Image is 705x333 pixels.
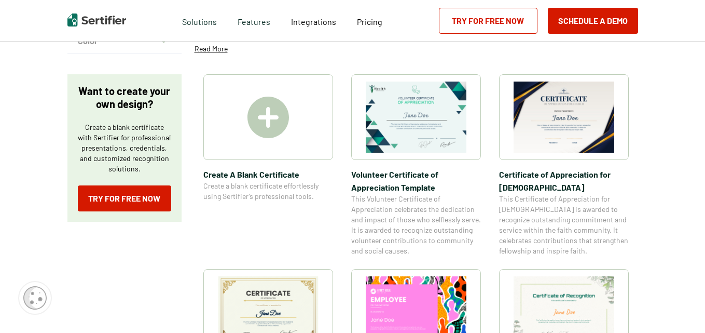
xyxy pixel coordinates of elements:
[67,14,126,26] img: Sertifier | Digital Credentialing Platform
[351,74,481,256] a: Volunteer Certificate of Appreciation TemplateVolunteer Certificate of Appreciation TemplateThis ...
[499,74,629,256] a: Certificate of Appreciation for Church​Certificate of Appreciation for [DEMOGRAPHIC_DATA]​This Ce...
[23,286,47,310] img: Cookie Popup Icon
[366,82,466,153] img: Volunteer Certificate of Appreciation Template
[499,194,629,256] span: This Certificate of Appreciation for [DEMOGRAPHIC_DATA] is awarded to recognize outstanding commi...
[78,85,171,111] p: Want to create your own design?
[203,168,333,181] span: Create A Blank Certificate
[182,14,217,27] span: Solutions
[357,17,382,26] span: Pricing
[291,14,336,27] a: Integrations
[514,82,614,153] img: Certificate of Appreciation for Church​
[653,283,705,333] iframe: Chat Widget
[203,181,333,202] span: Create a blank certificate effortlessly using Sertifier’s professional tools.
[195,44,228,54] p: Read More
[78,185,171,211] a: Try for Free Now
[439,8,537,34] a: Try for Free Now
[78,122,171,174] p: Create a blank certificate with Sertifier for professional presentations, credentials, and custom...
[357,14,382,27] a: Pricing
[291,17,336,26] span: Integrations
[247,97,289,138] img: Create A Blank Certificate
[499,168,629,194] span: Certificate of Appreciation for [DEMOGRAPHIC_DATA]​
[238,14,270,27] span: Features
[351,194,481,256] span: This Volunteer Certificate of Appreciation celebrates the dedication and impact of those who self...
[351,168,481,194] span: Volunteer Certificate of Appreciation Template
[548,8,638,34] button: Schedule a Demo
